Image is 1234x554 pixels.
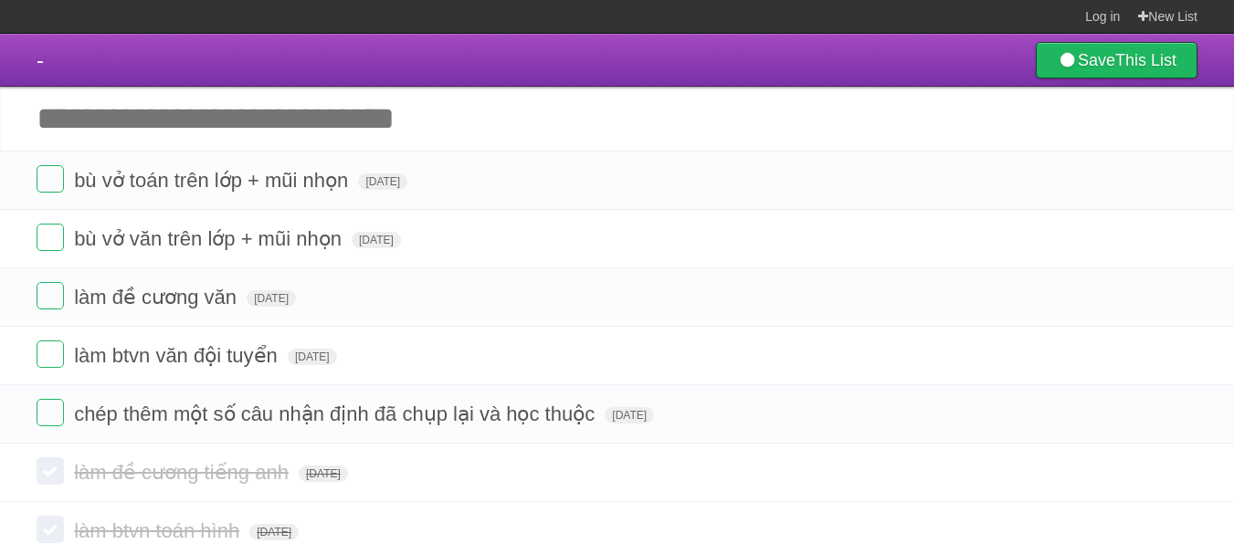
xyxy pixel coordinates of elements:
span: làm btvn toán hình [74,519,244,542]
span: [DATE] [299,465,348,482]
span: [DATE] [247,290,296,307]
label: Done [37,399,64,426]
span: làm đề cương văn [74,286,241,308]
span: làm đề cương tiếng anh [74,461,293,484]
label: Done [37,224,64,251]
span: [DATE] [352,232,401,248]
label: Done [37,165,64,193]
span: [DATE] [358,173,407,190]
span: - [37,47,44,72]
span: [DATE] [288,349,337,365]
span: bù vở văn trên lớp + mũi nhọn [74,227,346,250]
label: Done [37,516,64,543]
label: Done [37,457,64,485]
span: [DATE] [605,407,654,423]
b: This List [1115,51,1176,69]
label: Done [37,340,64,368]
span: bù vở toán trên lớp + mũi nhọn [74,169,353,192]
span: [DATE] [249,524,299,540]
a: SaveThis List [1036,42,1197,78]
label: Done [37,282,64,309]
span: chép thêm một số câu nhận định đã chụp lại và học thuộc [74,402,599,425]
span: làm btvn văn đội tuyển [74,344,282,367]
